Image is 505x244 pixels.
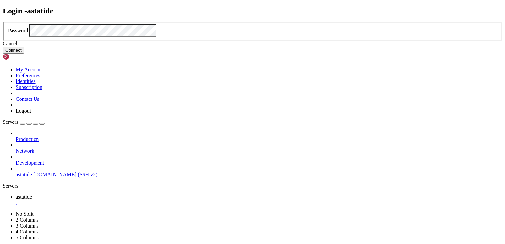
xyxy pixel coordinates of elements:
span: Network [16,148,34,154]
li: Development [16,154,502,166]
span: Production [16,136,39,142]
a: Identities [16,78,36,84]
li: Network [16,142,502,154]
a: Logout [16,108,31,114]
a: Contact Us [16,96,39,102]
a: No Split [16,211,34,217]
a: astatide [DOMAIN_NAME] (SSH v2) [16,172,502,178]
span: astatide [16,194,32,200]
div: Servers [3,183,502,189]
h2: Login - astatide [3,7,502,15]
label: Password [8,28,28,33]
span: astatide [16,172,32,177]
li: Production [16,130,502,142]
a: 3 Columns [16,223,39,229]
div: (0, 1) [3,9,5,14]
a: 5 Columns [16,235,39,240]
span: Development [16,160,44,166]
div: Cancel [3,41,502,47]
a: Servers [3,119,45,125]
a: My Account [16,67,42,72]
a: astatide [16,194,502,206]
a:  [16,200,502,206]
img: Shellngn [3,54,40,60]
button: Connect [3,47,24,54]
a: Production [16,136,502,142]
a: Network [16,148,502,154]
span: Servers [3,119,18,125]
li: astatide [DOMAIN_NAME] (SSH v2) [16,166,502,178]
a: 4 Columns [16,229,39,234]
x-row: Connecting [DOMAIN_NAME]... [3,3,419,9]
a: 2 Columns [16,217,39,223]
a: Preferences [16,73,40,78]
a: Development [16,160,502,166]
a: Subscription [16,84,42,90]
span: [DOMAIN_NAME] (SSH v2) [33,172,98,177]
